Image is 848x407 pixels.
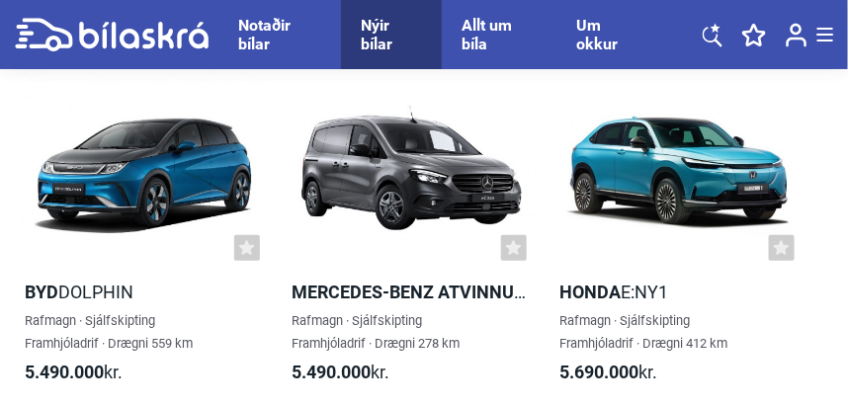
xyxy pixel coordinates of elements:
a: BYDDolphinRafmagn · SjálfskiptingFramhjóladrif · Drægni 559 km5.490.000kr. [20,71,270,401]
b: Mercedes-Benz Atvinnubílar [293,282,563,302]
img: user-login.svg [786,23,807,47]
a: Allt um bíla [462,16,538,53]
span: Rafmagn · Sjálfskipting Framhjóladrif · Drægni 559 km [25,313,193,351]
span: kr. [293,361,390,383]
a: Mercedes-Benz AtvinnubílareCitan 112 millilangur - 11 kW hleðslaRafmagn · SjálfskiptingFramhjólad... [288,71,538,401]
h2: eCitan 112 millilangur - 11 kW hleðsla [288,281,538,303]
b: Honda [559,282,621,302]
span: Rafmagn · Sjálfskipting Framhjóladrif · Drægni 412 km [559,313,727,351]
span: Rafmagn · Sjálfskipting Framhjóladrif · Drægni 278 km [293,313,461,351]
b: 5.490.000 [293,362,372,382]
b: 5.690.000 [559,362,638,382]
span: kr. [559,361,657,383]
a: Hondae:Ny1Rafmagn · SjálfskiptingFramhjóladrif · Drægni 412 km5.690.000kr. [554,71,805,401]
span: kr. [25,361,123,383]
a: Um okkur [577,16,643,53]
h2: e:Ny1 [554,281,805,303]
a: Nýir bílar [361,16,422,53]
h2: Dolphin [20,281,270,303]
b: 5.490.000 [25,362,104,382]
b: BYD [25,282,58,302]
a: Notaðir bílar [238,16,321,53]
